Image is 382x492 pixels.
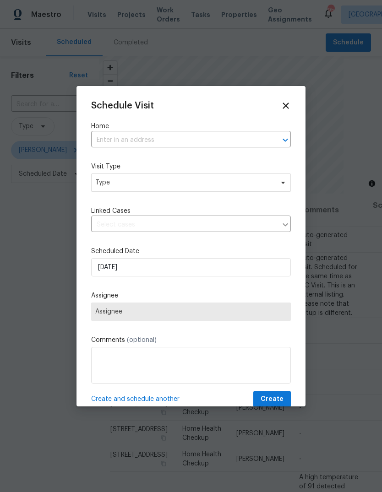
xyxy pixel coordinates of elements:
label: Comments [91,335,291,345]
span: Linked Cases [91,206,131,216]
input: M/D/YYYY [91,258,291,276]
button: Create [253,391,291,408]
label: Visit Type [91,162,291,171]
label: Home [91,122,291,131]
input: Enter in an address [91,133,265,147]
span: (optional) [127,337,157,343]
span: Type [95,178,273,187]
button: Open [279,134,292,146]
span: Schedule Visit [91,101,154,110]
input: Select cases [91,218,277,232]
span: Create and schedule another [91,395,180,404]
span: Close [281,101,291,111]
label: Scheduled Date [91,247,291,256]
label: Assignee [91,291,291,300]
span: Create [261,394,284,405]
span: Assignee [95,308,287,315]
